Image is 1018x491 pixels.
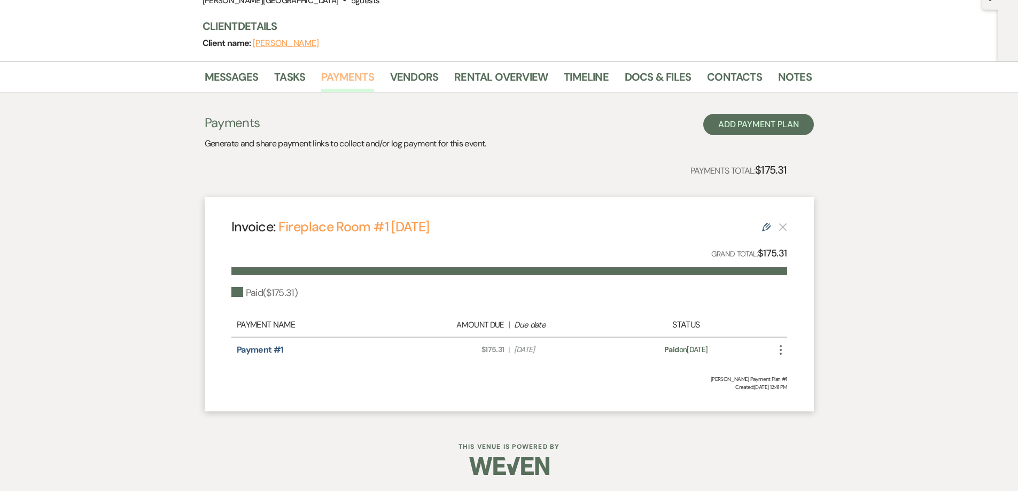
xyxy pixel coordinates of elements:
a: Contacts [707,68,762,92]
button: This payment plan cannot be deleted because it contains links that have been paid through Weven’s... [779,222,787,231]
a: Docs & Files [625,68,691,92]
div: Due date [514,319,612,331]
h4: Invoice: [231,217,430,236]
a: Timeline [564,68,609,92]
span: Paid [664,345,679,354]
div: [PERSON_NAME] Payment Plan #1 [231,375,787,383]
button: Add Payment Plan [703,114,814,135]
span: | [508,344,509,355]
div: Status [618,318,754,331]
strong: $175.31 [758,247,787,260]
a: Tasks [274,68,305,92]
h3: Payments [205,114,486,132]
span: [DATE] [514,344,612,355]
a: Fireplace Room #1 [DATE] [278,218,430,236]
span: Client name: [203,37,253,49]
div: | [400,318,618,331]
div: Paid ( $175.31 ) [231,286,298,300]
img: Weven Logo [469,447,549,485]
a: Payments [321,68,374,92]
div: on [DATE] [618,344,754,355]
div: Payment Name [237,318,400,331]
span: $175.31 [406,344,504,355]
a: Payment #1 [237,344,284,355]
p: Grand Total: [711,246,787,261]
a: Notes [778,68,812,92]
strong: $175.31 [755,163,787,177]
p: Generate and share payment links to collect and/or log payment for this event. [205,137,486,151]
a: Rental Overview [454,68,548,92]
a: Messages [205,68,259,92]
p: Payments Total: [690,161,787,178]
button: [PERSON_NAME] [253,39,319,48]
div: Amount Due [406,319,504,331]
h3: Client Details [203,19,801,34]
span: Created: [DATE] 12:41 PM [231,383,787,391]
a: Vendors [390,68,438,92]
